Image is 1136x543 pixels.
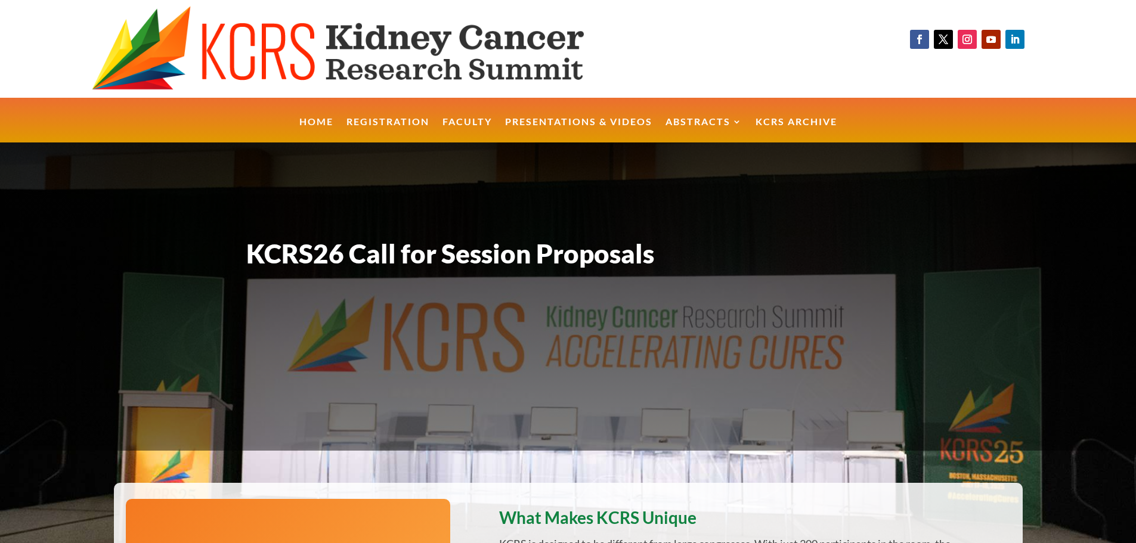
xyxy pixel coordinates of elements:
img: KCRS generic logo wide [92,6,644,92]
a: Follow on LinkedIn [1005,30,1024,49]
a: Follow on X [934,30,953,49]
strong: What Makes KCRS Unique [499,507,697,528]
a: Follow on Facebook [910,30,929,49]
a: Registration [346,117,429,143]
a: Home [299,117,333,143]
a: Faculty [442,117,492,143]
a: Abstracts [665,117,742,143]
a: Presentations & Videos [505,117,652,143]
a: KCRS Archive [756,117,837,143]
h1: KCRS26 Call for Session Proposals [246,237,890,277]
a: Follow on Instagram [958,30,977,49]
a: Follow on Youtube [982,30,1001,49]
